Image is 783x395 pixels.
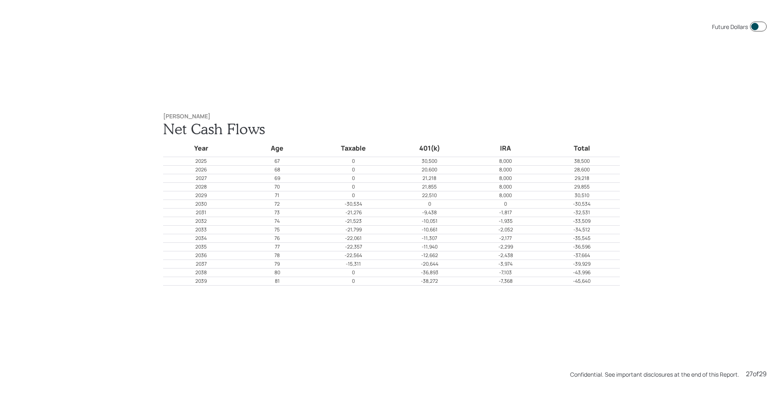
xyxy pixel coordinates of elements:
p: 2029 [164,192,239,199]
p: 0 [316,269,391,276]
p: -30,534 [544,200,619,208]
p: 20,600 [392,166,467,173]
p: 22,510 [392,192,467,199]
p: 0 [316,183,391,191]
p: 0 [316,166,391,173]
p: -43,996 [544,269,619,276]
h5: 401(k) [393,143,466,154]
p: 71 [240,192,315,199]
p: 75 [240,226,315,233]
p: 2035 [164,243,239,251]
h5: Age [241,143,314,154]
p: 2033 [164,226,239,233]
p: 81 [240,277,315,285]
p: 0 [316,277,391,285]
h1: Net Cash Flows [163,120,620,138]
p: 77 [240,243,315,251]
p: -21,523 [316,217,391,225]
p: 0 [392,200,467,208]
p: 2026 [164,166,239,173]
p: 70 [240,183,315,191]
p: 2037 [164,260,239,268]
p: -21,276 [316,209,391,216]
p: 2030 [164,200,239,208]
p: -11,307 [392,235,467,242]
div: 27 of 29 [746,369,767,379]
p: 69 [240,175,315,182]
p: -15,311 [316,260,391,268]
p: -1,935 [468,217,544,225]
p: -32,531 [544,209,619,216]
p: -22,061 [316,235,391,242]
p: 68 [240,166,315,173]
p: 2036 [164,252,239,259]
p: -39,929 [544,260,619,268]
p: 74 [240,217,315,225]
p: 38,500 [544,158,619,165]
p: 28,600 [544,166,619,173]
p: 2025 [164,158,239,165]
p: -1,817 [468,209,544,216]
p: 80 [240,269,315,276]
p: -34,512 [544,226,619,233]
p: 0 [316,158,391,165]
p: -2,299 [468,243,544,251]
p: 29,855 [544,183,619,191]
p: 8,000 [468,192,544,199]
p: 76 [240,235,315,242]
p: -36,596 [544,243,619,251]
p: -30,534 [316,200,391,208]
p: -22,357 [316,243,391,251]
p: 73 [240,209,315,216]
p: 2032 [164,217,239,225]
p: 2039 [164,277,239,285]
p: 21,218 [392,175,467,182]
div: Future Dollars [712,22,748,31]
h5: Total [545,143,618,154]
p: 0 [316,192,391,199]
h6: [PERSON_NAME] [163,113,620,120]
p: 0 [468,200,544,208]
p: -37,664 [544,252,619,259]
p: 2031 [164,209,239,216]
p: -2,438 [468,252,544,259]
p: 67 [240,158,315,165]
p: 30,510 [544,192,619,199]
p: -11,940 [392,243,467,251]
p: 2027 [164,175,239,182]
p: -45,640 [544,277,619,285]
p: 78 [240,252,315,259]
p: 2034 [164,235,239,242]
p: 8,000 [468,183,544,191]
p: -2,052 [468,226,544,233]
div: Confidential. See important disclosures at the end of this Report. [570,370,739,379]
p: -12,662 [392,252,467,259]
h5: IRA [469,143,542,154]
p: -36,893 [392,269,467,276]
p: -9,438 [392,209,467,216]
p: 29,218 [544,175,619,182]
p: 2028 [164,183,239,191]
p: 8,000 [468,158,544,165]
p: 2038 [164,269,239,276]
p: -21,799 [316,226,391,233]
p: 21,855 [392,183,467,191]
h5: Taxable [317,143,390,154]
p: 72 [240,200,315,208]
p: 0 [316,175,391,182]
p: -3,974 [468,260,544,268]
h5: Year [165,143,238,154]
p: 79 [240,260,315,268]
p: -38,272 [392,277,467,285]
p: 30,500 [392,158,467,165]
p: 8,000 [468,175,544,182]
p: 8,000 [468,166,544,173]
p: -22,564 [316,252,391,259]
p: -2,177 [468,235,544,242]
p: -35,545 [544,235,619,242]
p: -10,661 [392,226,467,233]
p: -33,509 [544,217,619,225]
p: -7,103 [468,269,544,276]
p: -20,644 [392,260,467,268]
p: -7,368 [468,277,544,285]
